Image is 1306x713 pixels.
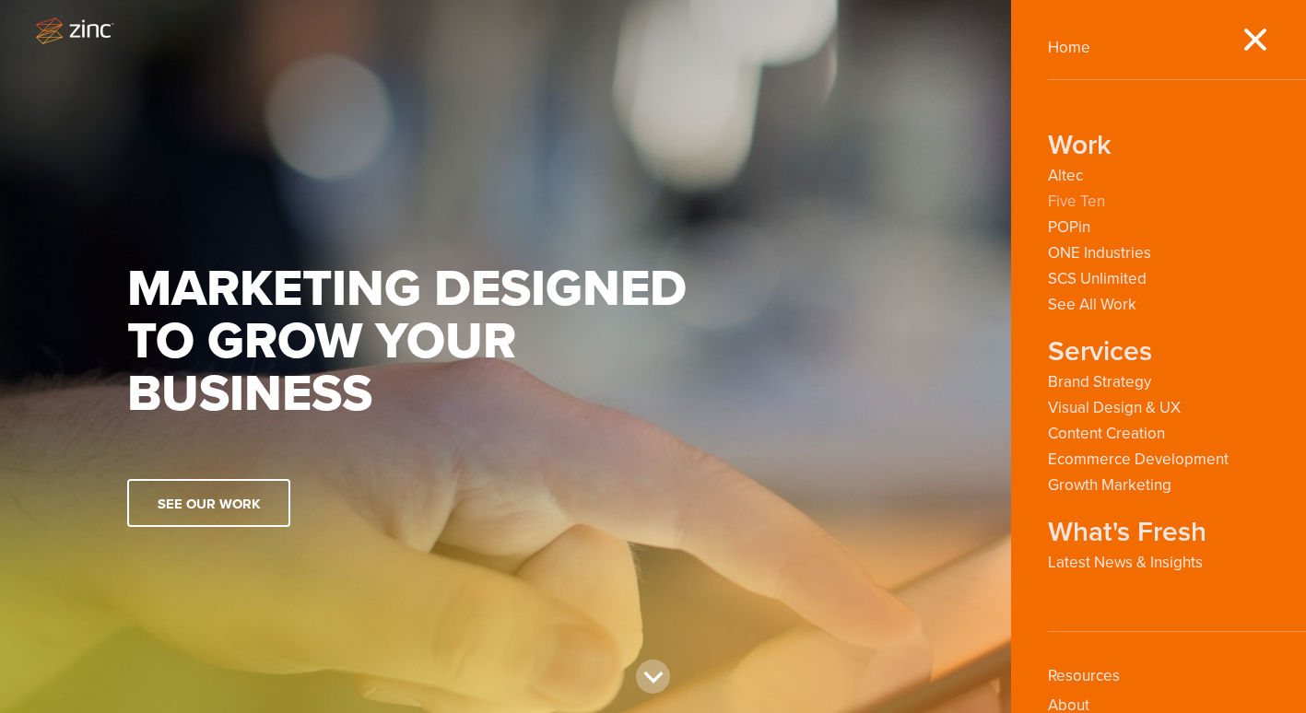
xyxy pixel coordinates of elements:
a: Resources [1048,666,1120,685]
strong: Work [1048,133,1112,158]
a: Home [1048,38,1090,57]
a: Five Ten [1048,193,1105,210]
a: Ecommerce Development [1048,450,1229,468]
a: Altec [1048,167,1083,184]
strong: What's Fresh [1048,520,1206,545]
a: SCS Unlimited [1048,270,1147,287]
a: ONE Industries [1048,244,1151,262]
a: Brand Strategy [1048,373,1151,391]
a: Latest News & Insights [1048,554,1203,571]
a: Growth Marketing [1048,476,1171,494]
a: Visual Design & UX [1048,399,1181,416]
strong: Services [1048,339,1152,365]
h1: Marketing designed to grow your business [127,263,765,421]
a: See our work [127,479,290,527]
a: POPin [1048,218,1090,236]
a: Content Creation [1048,425,1165,442]
a: See All Work [1048,296,1136,313]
